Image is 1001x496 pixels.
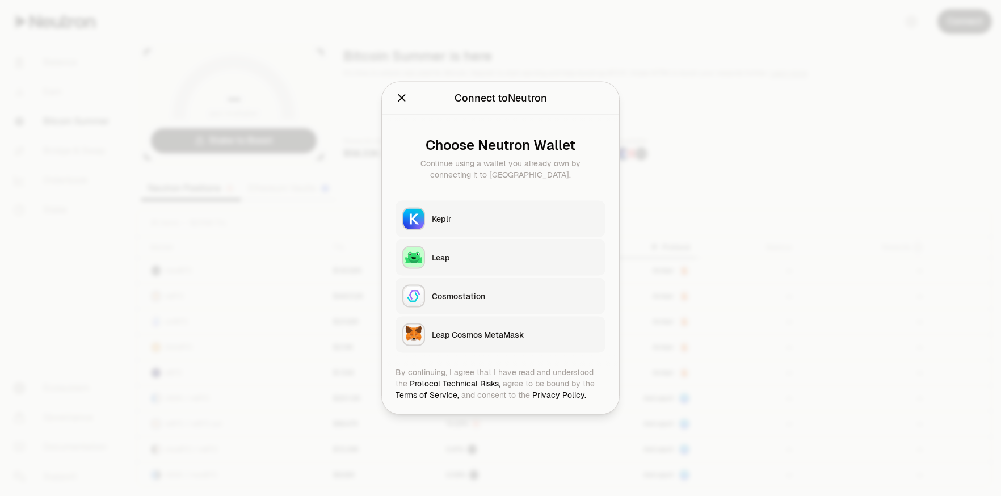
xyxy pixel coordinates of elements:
[403,286,424,306] img: Cosmostation
[455,90,547,106] div: Connect to Neutron
[396,90,408,106] button: Close
[396,201,605,237] button: KeplrKeplr
[432,213,599,225] div: Keplr
[396,390,459,400] a: Terms of Service,
[410,379,500,389] a: Protocol Technical Risks,
[396,278,605,314] button: CosmostationCosmostation
[532,390,586,400] a: Privacy Policy.
[432,291,599,302] div: Cosmostation
[432,252,599,263] div: Leap
[403,325,424,345] img: Leap Cosmos MetaMask
[403,209,424,229] img: Keplr
[432,329,599,341] div: Leap Cosmos MetaMask
[405,137,596,153] div: Choose Neutron Wallet
[396,317,605,353] button: Leap Cosmos MetaMaskLeap Cosmos MetaMask
[396,239,605,276] button: LeapLeap
[396,367,605,401] div: By continuing, I agree that I have read and understood the agree to be bound by the and consent t...
[403,247,424,268] img: Leap
[405,158,596,180] div: Continue using a wallet you already own by connecting it to [GEOGRAPHIC_DATA].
